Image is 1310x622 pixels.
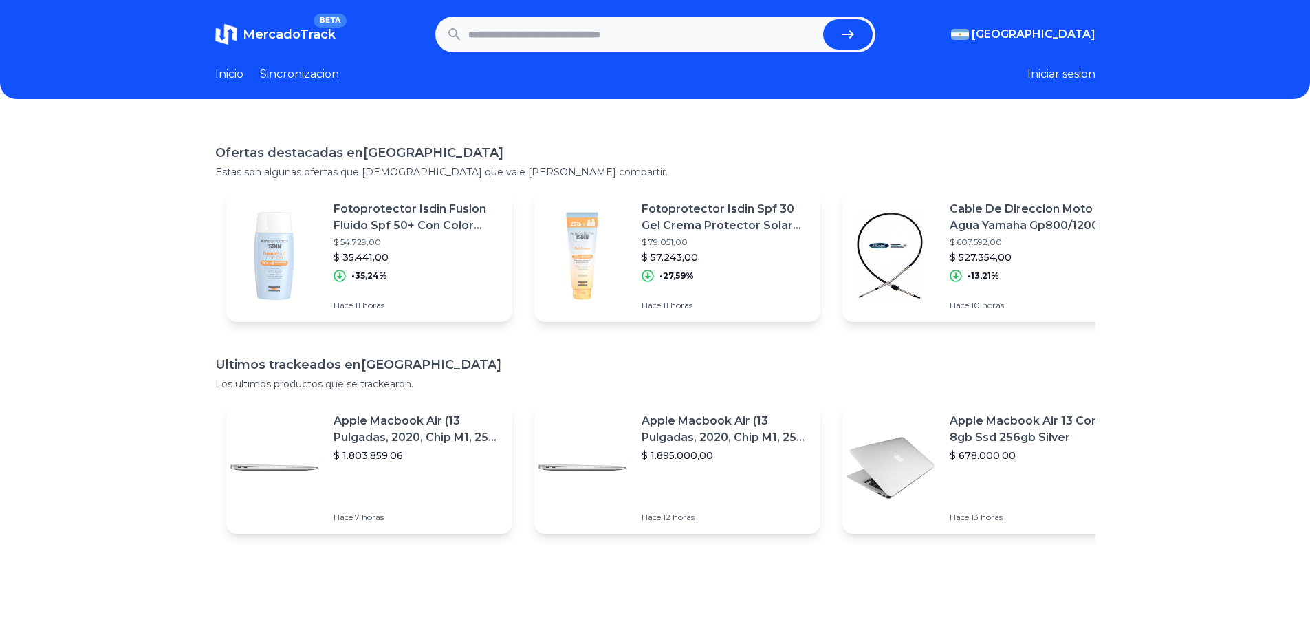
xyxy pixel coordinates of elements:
[842,208,939,304] img: Featured image
[642,449,809,462] p: $ 1.895.000,00
[950,237,1117,248] p: $ 607.592,00
[1027,66,1095,83] button: Iniciar sesion
[334,237,501,248] p: $ 54.729,00
[351,270,387,281] p: -35,24%
[950,449,1117,462] p: $ 678.000,00
[842,420,939,516] img: Featured image
[950,300,1117,311] p: Hace 10 horas
[226,420,323,516] img: Featured image
[642,201,809,234] p: Fotoprotector Isdin Spf 30 Gel Crema Protector Solar Piel Sensible Rostro Y Cuerpo
[314,14,346,28] span: BETA
[226,190,512,322] a: Featured imageFotoprotector Isdin Fusion Fluido Spf 50+ Con Color Protector Solar Piel Sensible$ ...
[334,413,501,446] p: Apple Macbook Air (13 Pulgadas, 2020, Chip M1, 256 Gb De Ssd, 8 Gb De Ram) - Plata
[534,420,631,516] img: Featured image
[334,300,501,311] p: Hace 11 horas
[226,402,512,534] a: Featured imageApple Macbook Air (13 Pulgadas, 2020, Chip M1, 256 Gb De Ssd, 8 Gb De Ram) - Plata$...
[642,413,809,446] p: Apple Macbook Air (13 Pulgadas, 2020, Chip M1, 256 Gb De Ssd, 8 Gb De Ram) - Plata
[260,66,339,83] a: Sincronizacion
[950,250,1117,264] p: $ 527.354,00
[215,165,1095,179] p: Estas son algunas ofertas que [DEMOGRAPHIC_DATA] que vale [PERSON_NAME] compartir.
[215,66,243,83] a: Inicio
[659,270,694,281] p: -27,59%
[334,201,501,234] p: Fotoprotector Isdin Fusion Fluido Spf 50+ Con Color Protector Solar Piel Sensible
[950,201,1117,234] p: Cable De Direccion Moto De Agua Yamaha Gp800/1200 (2000-02)
[842,402,1128,534] a: Featured imageApple Macbook Air 13 Core I5 8gb Ssd 256gb Silver$ 678.000,00Hace 13 horas
[842,190,1128,322] a: Featured imageCable De Direccion Moto De Agua Yamaha Gp800/1200 (2000-02)$ 607.592,00$ 527.354,00...
[642,300,809,311] p: Hace 11 horas
[215,377,1095,391] p: Los ultimos productos que se trackearon.
[534,208,631,304] img: Featured image
[215,143,1095,162] h1: Ofertas destacadas en [GEOGRAPHIC_DATA]
[951,26,1095,43] button: [GEOGRAPHIC_DATA]
[534,190,820,322] a: Featured imageFotoprotector Isdin Spf 30 Gel Crema Protector Solar Piel Sensible Rostro Y Cuerpo$...
[243,27,336,42] span: MercadoTrack
[334,512,501,523] p: Hace 7 horas
[950,413,1117,446] p: Apple Macbook Air 13 Core I5 8gb Ssd 256gb Silver
[972,26,1095,43] span: [GEOGRAPHIC_DATA]
[951,29,969,40] img: Argentina
[642,250,809,264] p: $ 57.243,00
[334,250,501,264] p: $ 35.441,00
[642,237,809,248] p: $ 79.051,00
[534,402,820,534] a: Featured imageApple Macbook Air (13 Pulgadas, 2020, Chip M1, 256 Gb De Ssd, 8 Gb De Ram) - Plata$...
[968,270,999,281] p: -13,21%
[215,23,336,45] a: MercadoTrackBETA
[642,512,809,523] p: Hace 12 horas
[215,355,1095,374] h1: Ultimos trackeados en [GEOGRAPHIC_DATA]
[226,208,323,304] img: Featured image
[215,23,237,45] img: MercadoTrack
[334,449,501,462] p: $ 1.803.859,06
[950,512,1117,523] p: Hace 13 horas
